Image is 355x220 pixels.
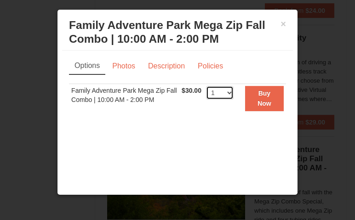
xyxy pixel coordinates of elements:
td: Family Adventure Park Mega Zip Fall Combo | 10:00 AM - 2:00 PM [69,84,179,113]
strong: Buy Now [258,90,271,107]
button: Buy Now [245,86,284,111]
button: × [281,19,286,28]
a: Photos [106,57,141,75]
span: $30.00 [182,87,201,94]
a: Policies [192,57,229,75]
h3: Family Adventure Park Mega Zip Fall Combo | 10:00 AM - 2:00 PM [69,18,286,46]
a: Options [69,57,105,75]
a: Description [142,57,191,75]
